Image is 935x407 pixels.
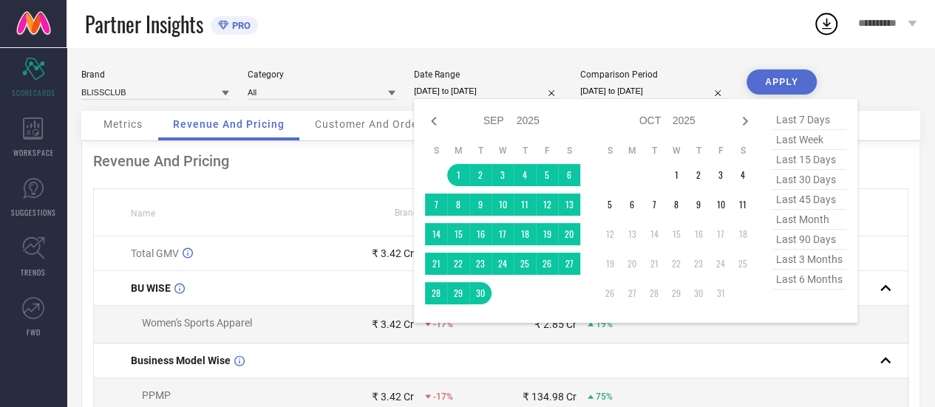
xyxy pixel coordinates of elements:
div: ₹ 2.85 Cr [534,318,577,330]
th: Wednesday [665,145,687,157]
span: -17% [433,391,453,402]
td: Sat Oct 25 2025 [732,253,754,275]
td: Mon Oct 20 2025 [621,253,643,275]
div: Brand [81,69,229,80]
td: Thu Oct 23 2025 [687,253,710,275]
span: last 7 days [772,110,846,130]
td: Tue Sep 16 2025 [469,223,492,245]
span: last 30 days [772,170,846,190]
div: Open download list [813,10,840,37]
td: Sun Sep 07 2025 [425,194,447,216]
td: Sat Oct 04 2025 [732,164,754,186]
td: Tue Sep 02 2025 [469,164,492,186]
td: Wed Oct 01 2025 [665,164,687,186]
td: Mon Sep 01 2025 [447,164,469,186]
span: FWD [27,326,41,338]
td: Thu Oct 30 2025 [687,282,710,304]
td: Mon Sep 29 2025 [447,282,469,304]
td: Sun Sep 14 2025 [425,223,447,245]
div: ₹ 3.42 Cr [372,247,414,259]
div: ₹ 3.42 Cr [372,318,414,330]
th: Friday [536,145,558,157]
td: Fri Sep 12 2025 [536,194,558,216]
span: Total GMV [131,247,179,259]
td: Thu Sep 18 2025 [514,223,536,245]
td: Thu Oct 09 2025 [687,194,710,216]
td: Fri Oct 03 2025 [710,164,732,186]
td: Mon Oct 06 2025 [621,194,643,216]
td: Sat Oct 11 2025 [732,194,754,216]
td: Sun Oct 26 2025 [599,282,621,304]
td: Sat Sep 13 2025 [558,194,580,216]
td: Sun Oct 05 2025 [599,194,621,216]
td: Tue Oct 21 2025 [643,253,665,275]
span: BU WISE [131,282,171,294]
td: Fri Sep 19 2025 [536,223,558,245]
td: Wed Sep 24 2025 [492,253,514,275]
span: Revenue And Pricing [173,118,285,130]
div: Next month [736,112,754,130]
td: Wed Oct 29 2025 [665,282,687,304]
td: Tue Sep 30 2025 [469,282,492,304]
td: Sun Oct 19 2025 [599,253,621,275]
span: last week [772,130,846,150]
th: Tuesday [643,145,665,157]
td: Fri Oct 17 2025 [710,223,732,245]
th: Monday [621,145,643,157]
td: Mon Sep 15 2025 [447,223,469,245]
input: Select date range [414,83,562,99]
span: last 3 months [772,250,846,270]
td: Sat Sep 27 2025 [558,253,580,275]
td: Fri Sep 26 2025 [536,253,558,275]
span: last month [772,210,846,230]
td: Fri Oct 10 2025 [710,194,732,216]
div: Date Range [414,69,562,80]
td: Sun Sep 28 2025 [425,282,447,304]
td: Sun Sep 21 2025 [425,253,447,275]
span: SCORECARDS [12,87,55,98]
td: Fri Oct 24 2025 [710,253,732,275]
td: Wed Oct 15 2025 [665,223,687,245]
td: Mon Sep 22 2025 [447,253,469,275]
td: Thu Oct 16 2025 [687,223,710,245]
td: Sun Oct 12 2025 [599,223,621,245]
td: Thu Sep 25 2025 [514,253,536,275]
th: Sunday [425,145,447,157]
td: Tue Oct 14 2025 [643,223,665,245]
td: Sat Sep 06 2025 [558,164,580,186]
span: PRO [228,20,251,31]
td: Wed Sep 03 2025 [492,164,514,186]
td: Tue Sep 23 2025 [469,253,492,275]
td: Tue Sep 09 2025 [469,194,492,216]
td: Sat Sep 20 2025 [558,223,580,245]
td: Thu Sep 04 2025 [514,164,536,186]
div: Category [248,69,395,80]
td: Thu Sep 11 2025 [514,194,536,216]
div: Previous month [425,112,443,130]
td: Mon Sep 08 2025 [447,194,469,216]
button: APPLY [747,69,817,95]
span: Name [131,208,155,219]
td: Tue Oct 28 2025 [643,282,665,304]
td: Mon Oct 13 2025 [621,223,643,245]
td: Tue Oct 07 2025 [643,194,665,216]
td: Wed Oct 22 2025 [665,253,687,275]
th: Saturday [732,145,754,157]
td: Wed Sep 17 2025 [492,223,514,245]
span: Partner Insights [85,9,203,39]
td: Wed Sep 10 2025 [492,194,514,216]
span: Customer And Orders [315,118,428,130]
span: SUGGESTIONS [11,207,56,218]
span: last 15 days [772,150,846,170]
span: last 6 months [772,270,846,290]
span: 19% [596,319,613,329]
div: ₹ 3.42 Cr [372,391,414,403]
th: Thursday [514,145,536,157]
span: Metrics [103,118,143,130]
th: Thursday [687,145,710,157]
span: Brand Value [395,208,443,218]
td: Mon Oct 27 2025 [621,282,643,304]
span: Business Model Wise [131,355,231,366]
td: Thu Oct 02 2025 [687,164,710,186]
span: WORKSPACE [13,147,54,158]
